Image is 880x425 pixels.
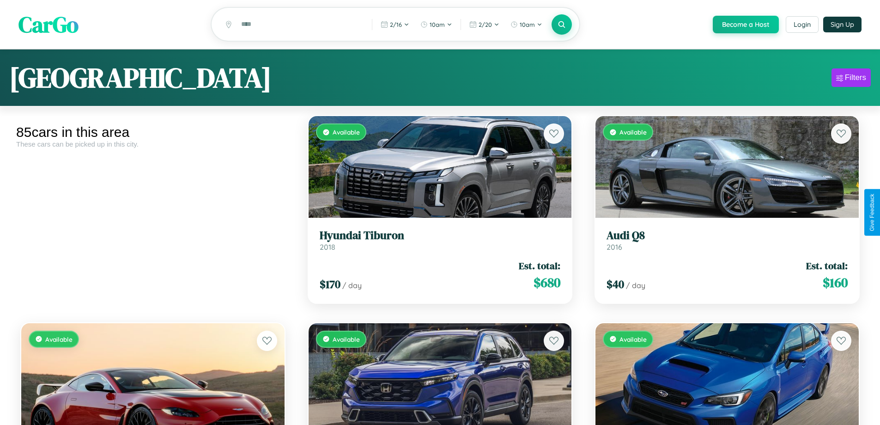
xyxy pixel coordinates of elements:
span: 2016 [607,242,622,252]
h1: [GEOGRAPHIC_DATA] [9,59,272,97]
div: Give Feedback [869,194,875,231]
span: $ 680 [534,273,560,292]
span: 10am [430,21,445,28]
button: Sign Up [823,17,862,32]
span: $ 160 [823,273,848,292]
div: Filters [845,73,866,82]
button: 2/20 [465,17,504,32]
div: 85 cars in this area [16,124,290,140]
a: Hyundai Tiburon2018 [320,229,561,252]
span: Est. total: [519,259,560,272]
button: 10am [506,17,547,32]
h3: Audi Q8 [607,229,848,242]
span: 10am [520,21,535,28]
span: Available [619,128,647,136]
span: 2 / 20 [479,21,492,28]
span: / day [342,281,362,290]
span: Est. total: [806,259,848,272]
span: Available [45,335,73,343]
button: 10am [416,17,457,32]
h3: Hyundai Tiburon [320,229,561,242]
span: CarGo [18,9,79,40]
span: 2018 [320,242,335,252]
span: 2 / 16 [390,21,402,28]
span: $ 40 [607,277,624,292]
span: $ 170 [320,277,340,292]
div: These cars can be picked up in this city. [16,140,290,148]
button: Login [786,16,819,33]
a: Audi Q82016 [607,229,848,252]
span: Available [333,128,360,136]
span: / day [626,281,645,290]
span: Available [619,335,647,343]
button: 2/16 [376,17,414,32]
button: Become a Host [713,16,779,33]
button: Filters [831,68,871,87]
span: Available [333,335,360,343]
